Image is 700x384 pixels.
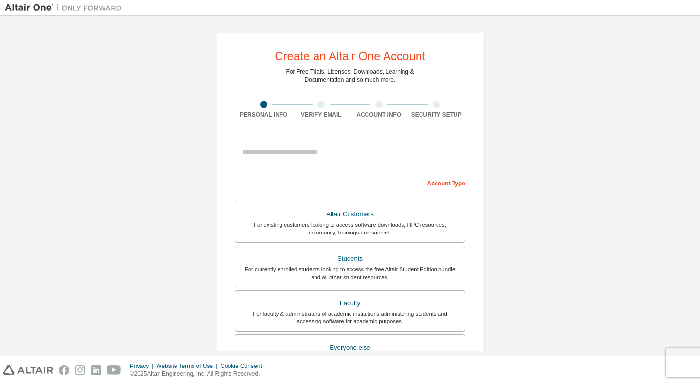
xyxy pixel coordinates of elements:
[235,175,465,190] div: Account Type
[241,297,459,310] div: Faculty
[130,370,268,378] p: © 2025 Altair Engineering, Inc. All Rights Reserved.
[241,310,459,325] div: For faculty & administrators of academic institutions administering students and accessing softwa...
[91,365,101,375] img: linkedin.svg
[293,111,350,118] div: Verify Email
[241,221,459,236] div: For existing customers looking to access software downloads, HPC resources, community, trainings ...
[241,252,459,266] div: Students
[59,365,69,375] img: facebook.svg
[350,111,408,118] div: Account Info
[275,50,425,62] div: Create an Altair One Account
[235,111,293,118] div: Personal Info
[220,362,267,370] div: Cookie Consent
[408,111,466,118] div: Security Setup
[107,365,121,375] img: youtube.svg
[286,68,414,83] div: For Free Trials, Licenses, Downloads, Learning & Documentation and so much more.
[241,341,459,354] div: Everyone else
[75,365,85,375] img: instagram.svg
[5,3,126,13] img: Altair One
[130,362,156,370] div: Privacy
[156,362,220,370] div: Website Terms of Use
[241,207,459,221] div: Altair Customers
[3,365,53,375] img: altair_logo.svg
[241,266,459,281] div: For currently enrolled students looking to access the free Altair Student Edition bundle and all ...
